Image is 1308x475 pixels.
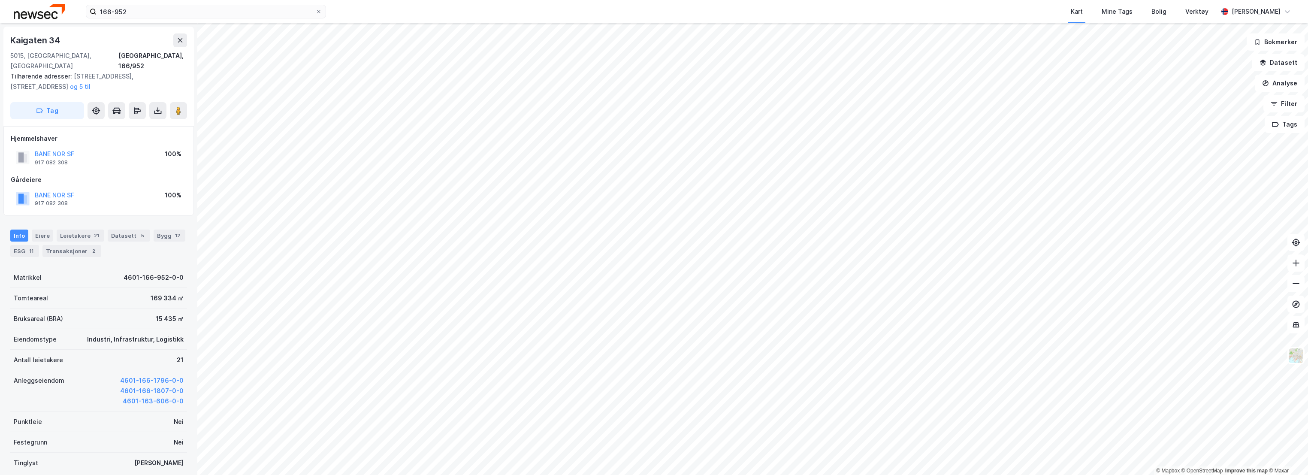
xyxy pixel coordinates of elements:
div: Matrikkel [14,272,42,283]
div: 21 [92,231,101,240]
div: Leietakere [57,230,104,242]
div: [PERSON_NAME] [134,458,184,468]
button: Filter [1263,95,1305,112]
button: Datasett [1252,54,1305,71]
div: ESG [10,245,39,257]
div: Antall leietakere [14,355,63,365]
button: 4601-166-1807-0-0 [120,386,184,396]
div: Industri, Infrastruktur, Logistikk [87,334,184,345]
div: 2 [89,247,98,255]
div: Kart [1071,6,1083,17]
div: Bolig [1151,6,1166,17]
div: [GEOGRAPHIC_DATA], 166/952 [118,51,187,71]
div: Datasett [108,230,150,242]
div: 917 082 308 [35,159,68,166]
div: Tomteareal [14,293,48,303]
iframe: Chat Widget [1265,434,1308,475]
div: Bygg [154,230,185,242]
div: Mine Tags [1102,6,1133,17]
div: Anleggseiendom [14,375,64,386]
div: 100% [165,190,181,200]
div: Hjemmelshaver [11,133,187,144]
span: Tilhørende adresser: [10,73,74,80]
div: [STREET_ADDRESS], [STREET_ADDRESS] [10,71,180,92]
button: Tag [10,102,84,119]
img: newsec-logo.f6e21ccffca1b3a03d2d.png [14,4,65,19]
button: Tags [1265,116,1305,133]
div: Punktleie [14,417,42,427]
div: Bruksareal (BRA) [14,314,63,324]
div: 11 [27,247,36,255]
div: 5 [138,231,147,240]
div: 15 435 ㎡ [156,314,184,324]
a: Improve this map [1225,468,1268,474]
a: Mapbox [1156,468,1180,474]
div: 21 [177,355,184,365]
div: 100% [165,149,181,159]
div: Transaksjoner [42,245,101,257]
a: OpenStreetMap [1181,468,1223,474]
div: Eiendomstype [14,334,57,345]
div: Nei [174,417,184,427]
input: Søk på adresse, matrikkel, gårdeiere, leietakere eller personer [97,5,315,18]
div: Tinglyst [14,458,38,468]
div: 5015, [GEOGRAPHIC_DATA], [GEOGRAPHIC_DATA] [10,51,118,71]
div: Info [10,230,28,242]
div: Nei [174,437,184,448]
div: Festegrunn [14,437,47,448]
div: Verktøy [1185,6,1208,17]
button: Bokmerker [1247,33,1305,51]
button: 4601-163-606-0-0 [123,396,184,406]
div: Eiere [32,230,53,242]
div: Kaigaten 34 [10,33,62,47]
div: 917 082 308 [35,200,68,207]
button: Analyse [1255,75,1305,92]
div: 12 [173,231,182,240]
img: Z [1288,348,1304,364]
div: [PERSON_NAME] [1232,6,1281,17]
div: Gårdeiere [11,175,187,185]
div: 169 334 ㎡ [151,293,184,303]
button: 4601-166-1796-0-0 [120,375,184,386]
div: Kontrollprogram for chat [1265,434,1308,475]
div: 4601-166-952-0-0 [124,272,184,283]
